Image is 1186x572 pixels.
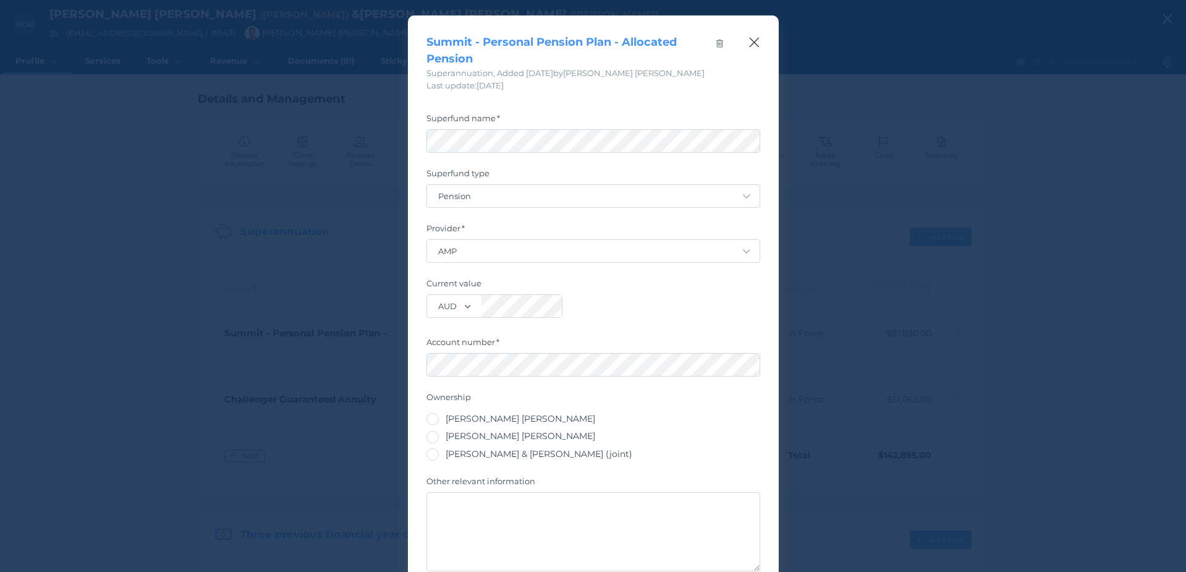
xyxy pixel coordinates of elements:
[426,223,760,239] label: Provider
[426,35,677,66] span: Summit - Personal Pension Plan - Allocated Pension
[748,34,760,51] button: Close
[426,80,504,90] span: Last update: [DATE]
[426,68,705,78] span: Superannuation , Added [DATE] by [PERSON_NAME] [PERSON_NAME]
[426,392,760,408] label: Ownership
[426,113,760,129] label: Superfund name
[446,430,595,442] span: [PERSON_NAME] [PERSON_NAME]
[426,278,760,294] label: Current value
[446,413,595,424] span: [PERSON_NAME] [PERSON_NAME]
[446,448,632,459] span: [PERSON_NAME] & [PERSON_NAME] (joint)
[426,476,760,492] label: Other relevant information
[426,168,760,184] label: Superfund type
[426,337,760,353] label: Account number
